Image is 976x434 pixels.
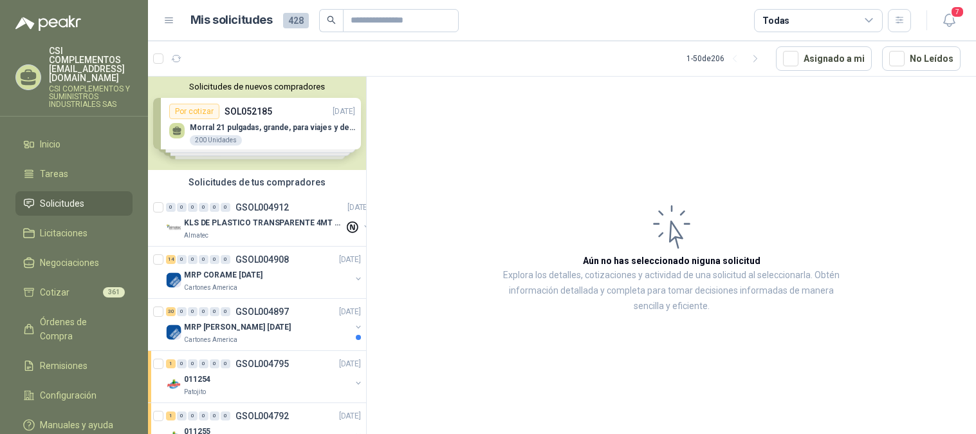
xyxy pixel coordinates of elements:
div: 0 [221,203,230,212]
div: 14 [166,255,176,264]
p: KLS DE PLASTICO TRANSPARENTE 4MT CAL 4 Y CINTA TRA [184,217,344,229]
div: 0 [177,307,187,316]
span: Órdenes de Compra [40,315,120,343]
span: Inicio [40,137,60,151]
button: Solicitudes de nuevos compradores [153,82,361,91]
div: 0 [221,255,230,264]
div: 0 [199,411,208,420]
span: 361 [103,287,125,297]
p: [DATE] [339,306,361,318]
p: GSOL004912 [235,203,289,212]
img: Company Logo [166,272,181,288]
span: Tareas [40,167,68,181]
p: Cartones America [184,335,237,345]
div: 0 [188,255,198,264]
div: 1 - 50 de 206 [686,48,766,69]
span: 7 [950,6,964,18]
p: Almatec [184,231,208,241]
p: CSI COMPLEMENTOS Y SUMINISTROS INDUSTRIALES SAS [49,85,133,108]
div: 0 [221,411,230,420]
a: 1 0 0 0 0 0 GSOL004795[DATE] Company Logo011254Patojito [166,356,364,397]
img: Company Logo [166,220,181,236]
a: 0 0 0 0 0 0 GSOL004912[DATE] Company LogoKLS DE PLASTICO TRANSPARENTE 4MT CAL 4 Y CINTA TRAAlmatec [166,200,372,241]
span: Negociaciones [40,256,99,270]
p: [DATE] [339,358,361,370]
button: 7 [937,9,961,32]
p: MRP [PERSON_NAME] [DATE] [184,321,291,334]
a: Cotizar361 [15,280,133,305]
div: 0 [199,203,208,212]
span: Cotizar [40,285,69,299]
div: 0 [210,411,219,420]
h3: Aún no has seleccionado niguna solicitud [583,254,760,268]
div: 0 [199,255,208,264]
div: 0 [188,359,198,368]
div: 1 [166,359,176,368]
div: 0 [210,307,219,316]
p: GSOL004795 [235,359,289,368]
a: Remisiones [15,354,133,378]
p: [DATE] [339,254,361,266]
p: MRP CORAME [DATE] [184,269,262,281]
button: Asignado a mi [776,46,872,71]
div: 0 [221,307,230,316]
div: 0 [177,255,187,264]
div: 0 [188,411,198,420]
div: 0 [177,411,187,420]
p: GSOL004792 [235,411,289,420]
h1: Mis solicitudes [190,11,273,30]
span: Solicitudes [40,196,84,211]
div: 0 [210,255,219,264]
div: 0 [210,359,219,368]
div: 0 [177,203,187,212]
a: Licitaciones [15,221,133,245]
p: Patojito [184,387,206,397]
div: 0 [177,359,187,368]
img: Company Logo [166,325,181,340]
div: Solicitudes de nuevos compradoresPor cotizarSOL052185[DATE] Morral 21 pulgadas, grande, para viaj... [148,77,366,170]
div: 0 [221,359,230,368]
div: Todas [762,14,789,28]
img: Logo peakr [15,15,81,31]
div: 0 [199,359,208,368]
div: 0 [188,307,198,316]
a: Tareas [15,162,133,186]
a: Configuración [15,383,133,408]
div: Solicitudes de tus compradores [148,170,366,194]
a: Órdenes de Compra [15,310,133,348]
span: search [327,15,336,24]
p: [DATE] [347,202,369,214]
a: Inicio [15,132,133,156]
div: 0 [199,307,208,316]
span: Licitaciones [40,226,87,240]
span: Manuales y ayuda [40,418,113,432]
p: [DATE] [339,410,361,422]
span: 428 [283,13,309,28]
div: 0 [210,203,219,212]
a: Solicitudes [15,191,133,216]
div: 1 [166,411,176,420]
p: Cartones America [184,283,237,293]
span: Configuración [40,388,97,402]
p: 011254 [184,373,210,386]
p: GSOL004897 [235,307,289,316]
div: 0 [188,203,198,212]
div: 30 [166,307,176,316]
p: Explora los detalles, cotizaciones y actividad de una solicitud al seleccionarla. Obtén informaci... [495,268,847,314]
div: 0 [166,203,176,212]
p: CSI COMPLEMENTOS [EMAIL_ADDRESS][DOMAIN_NAME] [49,46,133,82]
a: Negociaciones [15,250,133,275]
img: Company Logo [166,377,181,392]
p: GSOL004908 [235,255,289,264]
button: No Leídos [882,46,961,71]
a: 30 0 0 0 0 0 GSOL004897[DATE] Company LogoMRP [PERSON_NAME] [DATE]Cartones America [166,304,364,345]
span: Remisiones [40,359,87,373]
a: 14 0 0 0 0 0 GSOL004908[DATE] Company LogoMRP CORAME [DATE]Cartones America [166,252,364,293]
